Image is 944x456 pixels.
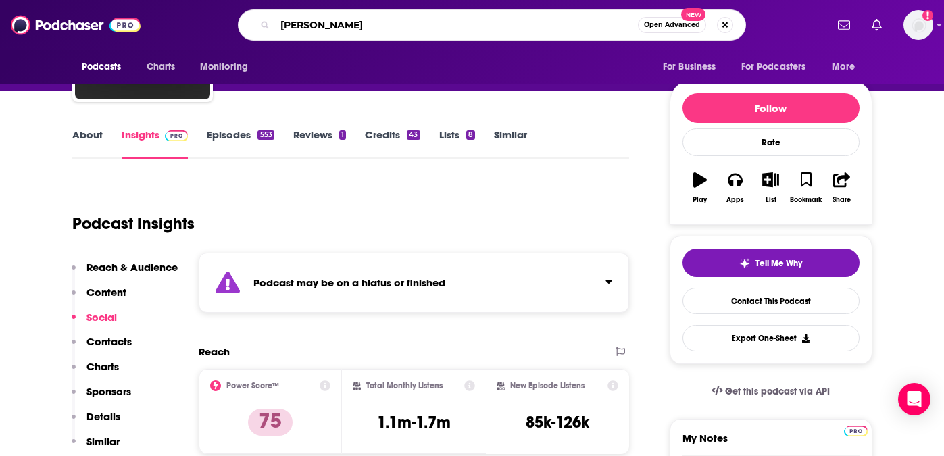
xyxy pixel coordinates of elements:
[238,9,746,41] div: Search podcasts, credits, & more...
[86,335,132,348] p: Contacts
[681,8,705,21] span: New
[663,57,716,76] span: For Business
[199,345,230,358] h2: Reach
[366,381,443,390] h2: Total Monthly Listens
[526,412,589,432] h3: 85k-126k
[86,286,126,299] p: Content
[165,130,189,141] img: Podchaser Pro
[86,261,178,274] p: Reach & Audience
[191,54,266,80] button: open menu
[275,14,638,36] input: Search podcasts, credits, & more...
[86,311,117,324] p: Social
[11,12,141,38] img: Podchaser - Follow, Share and Rate Podcasts
[753,163,788,212] button: List
[248,409,293,436] p: 75
[682,249,860,277] button: tell me why sparkleTell Me Why
[439,128,475,159] a: Lists8
[903,10,933,40] span: Logged in as teisenbe
[682,432,860,455] label: My Notes
[466,130,475,140] div: 8
[844,424,868,436] a: Pro website
[72,286,126,311] button: Content
[824,163,859,212] button: Share
[903,10,933,40] img: User Profile
[789,163,824,212] button: Bookmark
[832,57,855,76] span: More
[866,14,887,36] a: Show notifications dropdown
[253,276,445,289] strong: Podcast may be on a hiatus or finished
[682,325,860,351] button: Export One-Sheet
[72,335,132,360] button: Contacts
[72,54,139,80] button: open menu
[72,213,195,234] h1: Podcast Insights
[86,360,119,373] p: Charts
[86,385,131,398] p: Sponsors
[365,128,420,159] a: Credits43
[72,360,119,385] button: Charts
[732,54,826,80] button: open menu
[138,54,184,80] a: Charts
[226,381,279,390] h2: Power Score™
[644,22,700,28] span: Open Advanced
[207,128,274,159] a: Episodes553
[86,410,120,423] p: Details
[726,196,744,204] div: Apps
[638,17,706,33] button: Open AdvancedNew
[82,57,122,76] span: Podcasts
[293,128,346,159] a: Reviews1
[257,130,274,140] div: 553
[833,14,855,36] a: Show notifications dropdown
[72,410,120,435] button: Details
[407,130,420,140] div: 43
[653,54,733,80] button: open menu
[377,412,451,432] h3: 1.1m-1.7m
[86,435,120,448] p: Similar
[922,10,933,21] svg: Add a profile image
[122,128,189,159] a: InsightsPodchaser Pro
[822,54,872,80] button: open menu
[725,386,830,397] span: Get this podcast via API
[682,163,718,212] button: Play
[903,10,933,40] button: Show profile menu
[682,128,860,156] div: Rate
[755,258,802,269] span: Tell Me Why
[701,375,841,408] a: Get this podcast via API
[72,385,131,410] button: Sponsors
[693,196,707,204] div: Play
[72,311,117,336] button: Social
[72,128,103,159] a: About
[766,196,776,204] div: List
[844,426,868,436] img: Podchaser Pro
[199,253,630,313] section: Click to expand status details
[790,196,822,204] div: Bookmark
[494,128,527,159] a: Similar
[147,57,176,76] span: Charts
[898,383,930,415] div: Open Intercom Messenger
[682,288,860,314] a: Contact This Podcast
[72,261,178,286] button: Reach & Audience
[833,196,851,204] div: Share
[200,57,248,76] span: Monitoring
[510,381,585,390] h2: New Episode Listens
[739,258,750,269] img: tell me why sparkle
[718,163,753,212] button: Apps
[741,57,806,76] span: For Podcasters
[682,93,860,123] button: Follow
[339,130,346,140] div: 1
